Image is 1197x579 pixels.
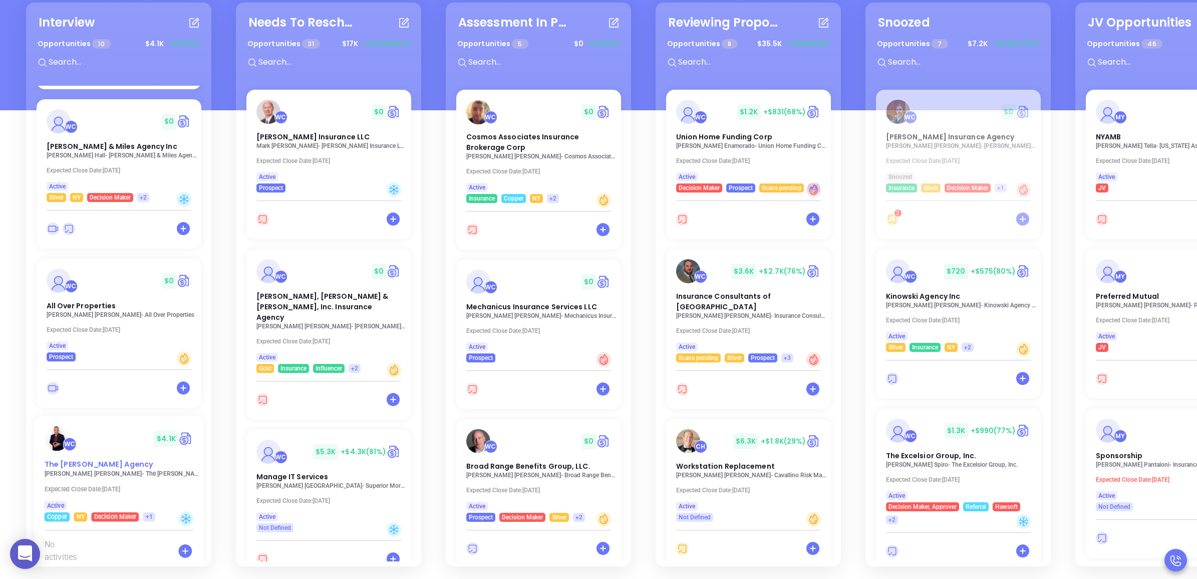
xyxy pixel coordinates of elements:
[466,270,490,294] img: Mechanicus Insurance Services LLC
[676,142,826,149] p: Juan Enamorado - Union Home Funding Corp
[177,114,191,129] a: Quote
[1098,490,1115,501] span: Active
[47,109,71,133] img: Schenk & Miles Agency Inc
[876,90,1041,192] a: profileWalter Contreras$0Circle dollar[PERSON_NAME] Insurance Agency[PERSON_NAME] [PERSON_NAME]- ...
[762,182,801,194] span: Scans pending
[466,472,617,479] p: Alex Horton - Broad Range Benefits Group, LLC.
[1016,264,1031,279] img: Quote
[932,39,948,49] span: 7
[810,182,817,194] span: +3
[679,171,695,182] span: Active
[1087,35,1162,53] p: Opportunities
[259,511,275,522] span: Active
[65,120,78,133] div: Walter Contreras
[76,511,84,523] span: NY
[966,501,986,512] span: Referral
[731,264,757,279] span: $ 3.6K
[1114,430,1127,443] div: Megan Youmans
[964,342,971,353] span: +2
[256,100,280,124] img: Reilly Insurance LLC
[763,107,806,117] span: +$831 (68%)
[49,181,66,192] span: Active
[1098,182,1106,194] span: JV
[876,249,1041,352] a: profileWalter Contreras$720+$575(80%)Circle dollarKinowski Agency Inc[PERSON_NAME] [PERSON_NAME]-...
[947,182,988,194] span: Decision Maker
[886,476,1036,483] p: Expected Close Date: [DATE]
[945,423,968,439] span: $ 1.3K
[886,461,1036,468] p: David Spiro - The Excelsior Group, Inc.
[679,182,720,194] span: Decision Maker
[236,3,421,566] section: Needs To Reschedule
[676,487,826,494] p: Expected Close Date: [DATE]
[888,331,905,342] span: Active
[466,302,597,312] span: Mechanicus Insurance Services LLC
[755,36,784,52] span: $ 35.5K
[34,416,204,521] a: profileWalter Contreras$4.1KCircle dollarThe [PERSON_NAME] Agency[PERSON_NAME] [PERSON_NAME]- The...
[458,14,568,32] div: Assessment In Progress
[532,193,540,204] span: NY
[888,171,912,182] span: Snoozed
[47,152,197,159] p: Michelle Hall - Schenk & Miles Agency Inc
[512,39,528,49] span: 5
[888,514,895,525] span: +2
[947,342,955,353] span: NY
[256,497,407,504] p: Expected Close Date: [DATE]
[896,210,900,217] span: 2
[877,35,948,53] p: Opportunities
[1016,104,1031,119] img: Quote
[666,419,831,522] a: profileCarla Humber$6.3K+$1.8K(29%)Circle dollarWorkstation Replacement[PERSON_NAME] [PERSON_NAME...
[387,363,401,377] div: Warm
[733,434,759,449] span: $ 6.3K
[178,511,193,526] div: Cold
[256,338,407,345] p: Expected Close Date: [DATE]
[469,501,485,512] span: Active
[49,340,66,351] span: Active
[466,100,490,124] img: Cosmos Associates Insurance Brokerage Corp
[679,501,695,512] span: Active
[37,99,201,202] a: profileWalter Contreras$0Circle dollar[PERSON_NAME] & Miles Agency Inc[PERSON_NAME] Hall- [PERSON...
[313,444,339,460] span: $ 5.3K
[256,291,389,322] span: Scalzo, Zogby & Wittig, Inc. Insurance Agency
[47,311,197,318] p: Helen Taveras - All Over Properties
[246,249,411,373] a: profileWalter Contreras$0Circle dollar[PERSON_NAME], [PERSON_NAME] & [PERSON_NAME], Inc. Insuranc...
[466,153,617,160] p: John R Papazoglou - Cosmos Associates Insurance Brokerage Corp
[886,100,910,124] img: Meagher Insurance Agency
[806,104,821,119] a: Quote
[596,434,611,449] a: Quote
[1141,39,1162,49] span: 46
[63,438,76,451] div: Walter Contreras
[666,249,831,362] a: profileWalter Contreras$3.6K+$2.7K(76%)Circle dollarInsurance Consultants of [GEOGRAPHIC_DATA][PE...
[38,35,111,53] p: Opportunities
[596,193,611,208] div: Warm
[1114,270,1127,283] div: Megan Youmans
[363,39,410,49] span: +$8.4K (50%)
[676,312,826,319] p: Matt Straley - Insurance Consultants of Pittsburgh
[588,39,620,49] span: +$0 (0%)
[44,470,199,477] p: Michael Guillen - The Michael Guillen Agency
[1114,111,1127,124] div: Megan Youmans
[676,429,700,453] img: Workstation Replacement
[806,264,821,279] img: Quote
[280,363,307,374] span: Insurance
[302,39,320,49] span: 31
[484,281,497,294] div: Walter Contreras
[904,430,917,443] div: Walter Contreras
[387,182,401,197] div: Cold
[1016,514,1031,529] div: Cold
[469,512,493,523] span: Prospect
[1098,342,1106,353] span: JV
[806,352,821,367] div: Hot
[784,352,791,363] span: +3
[469,352,493,363] span: Prospect
[886,157,1036,164] p: Expected Close Date: [DATE]
[679,341,695,352] span: Active
[456,260,621,362] a: profileWalter Contreras$0Circle dollarMechanicus Insurance Services LLC[PERSON_NAME] [PERSON_NAME...
[502,512,543,523] span: Decision Maker
[887,56,1037,69] input: Search...
[256,132,370,142] span: Reilly Insurance LLC
[90,192,131,203] span: Decision Maker
[247,35,320,53] p: Opportunities
[274,270,287,283] div: Walter Contreras
[39,14,95,32] div: Interview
